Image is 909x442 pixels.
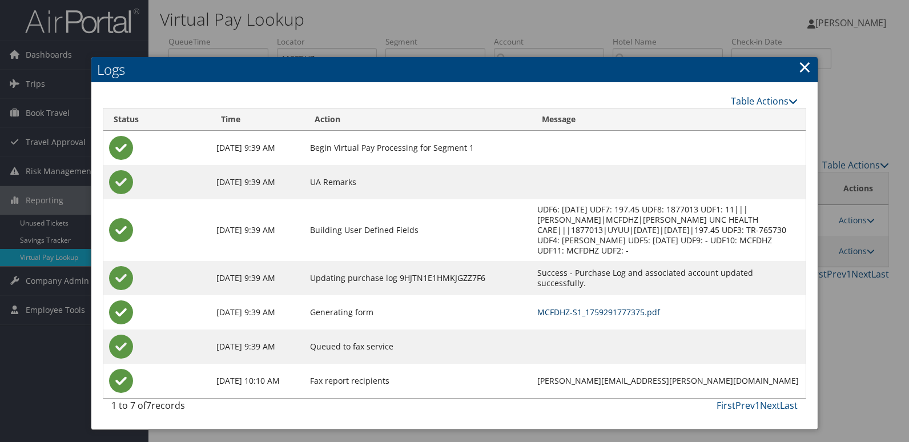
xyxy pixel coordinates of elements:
td: [DATE] 9:39 AM [211,295,304,330]
a: Next [760,399,780,412]
td: [DATE] 9:39 AM [211,165,304,199]
th: Message: activate to sort column ascending [532,109,806,131]
td: [PERSON_NAME][EMAIL_ADDRESS][PERSON_NAME][DOMAIN_NAME] [532,364,806,398]
td: [DATE] 9:39 AM [211,199,304,261]
h2: Logs [91,57,818,82]
td: UA Remarks [304,165,532,199]
div: 1 to 7 of records [111,399,270,418]
th: Time: activate to sort column ascending [211,109,304,131]
span: 7 [146,399,151,412]
a: Last [780,399,798,412]
a: MCFDHZ-S1_1759291777375.pdf [537,307,660,318]
th: Action: activate to sort column ascending [304,109,532,131]
td: [DATE] 9:39 AM [211,261,304,295]
a: Prev [735,399,755,412]
td: Begin Virtual Pay Processing for Segment 1 [304,131,532,165]
td: Fax report recipients [304,364,532,398]
td: Building User Defined Fields [304,199,532,261]
td: [DATE] 9:39 AM [211,131,304,165]
td: Queued to fax service [304,330,532,364]
td: Generating form [304,295,532,330]
td: Updating purchase log 9HJTN1E1HMKJGZZ7F6 [304,261,532,295]
a: Table Actions [731,95,798,107]
a: First [717,399,735,412]
th: Status: activate to sort column ascending [103,109,210,131]
a: Close [798,55,811,78]
td: UDF6: [DATE] UDF7: 197.45 UDF8: 1877013 UDF1: 11|||[PERSON_NAME]|MCFDHZ|[PERSON_NAME] UNC HEALTH ... [532,199,806,261]
td: Success - Purchase Log and associated account updated successfully. [532,261,806,295]
td: [DATE] 10:10 AM [211,364,304,398]
td: [DATE] 9:39 AM [211,330,304,364]
a: 1 [755,399,760,412]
